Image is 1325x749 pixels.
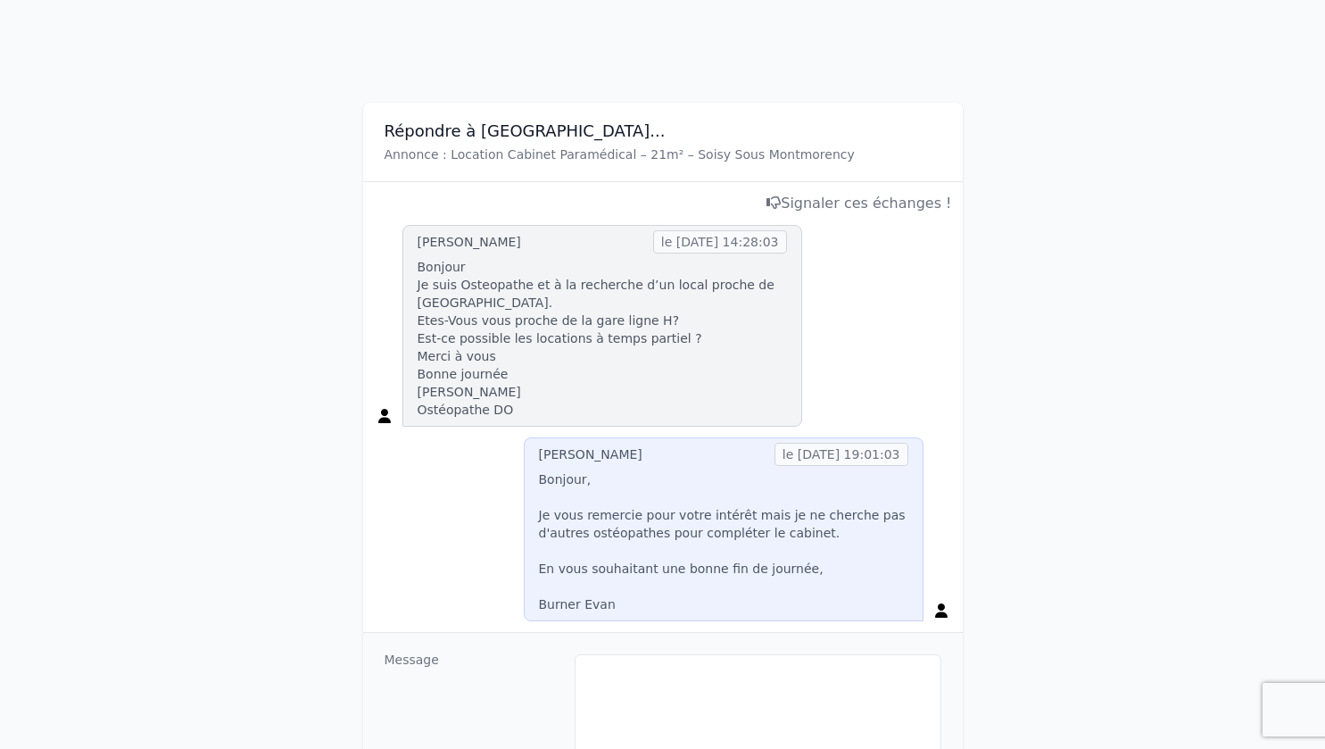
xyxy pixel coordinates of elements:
p: Bonjour Je suis Osteopathe et à la recherche d’un local proche de [GEOGRAPHIC_DATA]. Etes-Vous vo... [418,258,787,419]
span: le [DATE] 14:28:03 [653,230,787,254]
span: le [DATE] 19:01:03 [774,443,908,466]
div: Signaler ces échanges ! [374,193,952,214]
p: Bonjour, Je vous remercie pour votre intérêt mais je ne cherche pas d'autres ostéopathes pour com... [539,470,908,613]
p: Annonce : Location Cabinet Paramédical – 21m² – Soisy Sous Montmorency [385,146,941,163]
h3: Répondre à [GEOGRAPHIC_DATA]... [385,121,941,142]
div: [PERSON_NAME] [539,445,642,463]
div: [PERSON_NAME] [418,233,521,251]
